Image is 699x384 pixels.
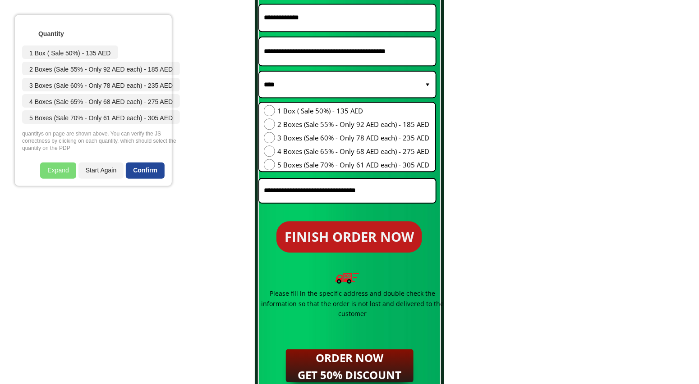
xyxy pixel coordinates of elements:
[292,349,407,384] h2: ORDER NOW GET 50% DISCOUNT
[276,221,422,253] p: FINISH ORDER NOW
[38,30,64,38] div: Quantity
[277,146,429,157] span: 4 Boxes (Sale 65% - Only 68 AED each) - 275 AED
[277,132,429,143] span: 3 Boxes (Sale 60% - Only 78 AED each) - 235 AED
[277,159,429,170] span: 5 Boxes (Sale 70% - Only 61 AED each) - 305 AED
[78,163,124,179] div: Start Again
[40,163,76,179] div: Expand
[22,110,180,124] div: 5 Boxes (Sale 70% - Only 61 AED each) - 305 AED
[277,119,429,130] span: 2 Boxes (Sale 55% - Only 92 AED each) - 185 AED
[22,94,180,108] div: 4 Boxes (Sale 65% - Only 68 AED each) - 275 AED
[277,105,429,116] span: 1 Box ( Sale 50%) - 135 AED
[22,45,118,59] div: 1 Box ( Sale 50%) - 135 AED
[22,78,180,91] div: 3 Boxes (Sale 60% - Only 78 AED each) - 235 AED
[22,27,31,40] div: <
[22,62,180,75] div: 2 Boxes (Sale 55% - Only 92 AED each) - 185 AED
[126,163,165,179] div: Confirm
[22,130,182,152] div: quantitys on page are shown above. You can verify the JS correctness by clicking on each quantity...
[261,289,444,319] div: Please fill in the specific address and double check the information so that the order is not los...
